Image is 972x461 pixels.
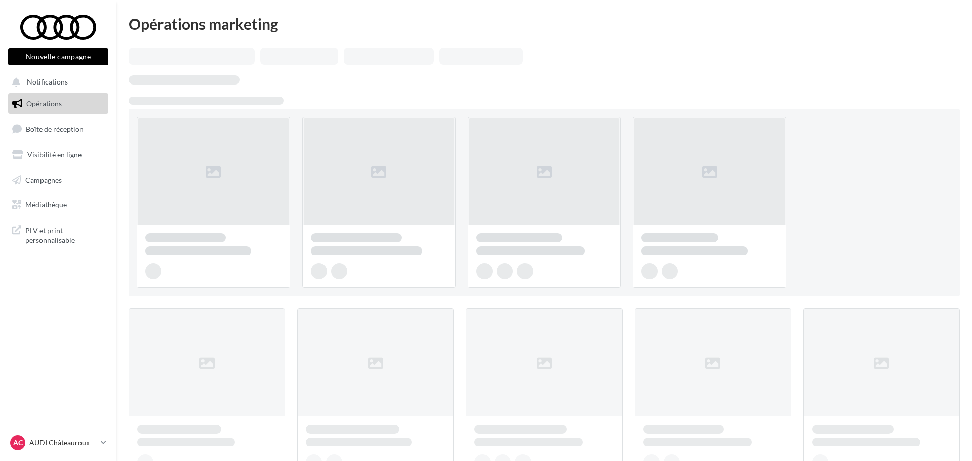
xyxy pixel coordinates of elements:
[6,144,110,165] a: Visibilité en ligne
[27,78,68,87] span: Notifications
[26,99,62,108] span: Opérations
[13,438,23,448] span: AC
[6,93,110,114] a: Opérations
[6,118,110,140] a: Boîte de réception
[25,200,67,209] span: Médiathèque
[25,175,62,184] span: Campagnes
[129,16,960,31] div: Opérations marketing
[8,433,108,452] a: AC AUDI Châteauroux
[25,224,104,245] span: PLV et print personnalisable
[6,220,110,249] a: PLV et print personnalisable
[29,438,97,448] p: AUDI Châteauroux
[27,150,82,159] span: Visibilité en ligne
[6,170,110,191] a: Campagnes
[26,124,84,133] span: Boîte de réception
[6,194,110,216] a: Médiathèque
[8,48,108,65] button: Nouvelle campagne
